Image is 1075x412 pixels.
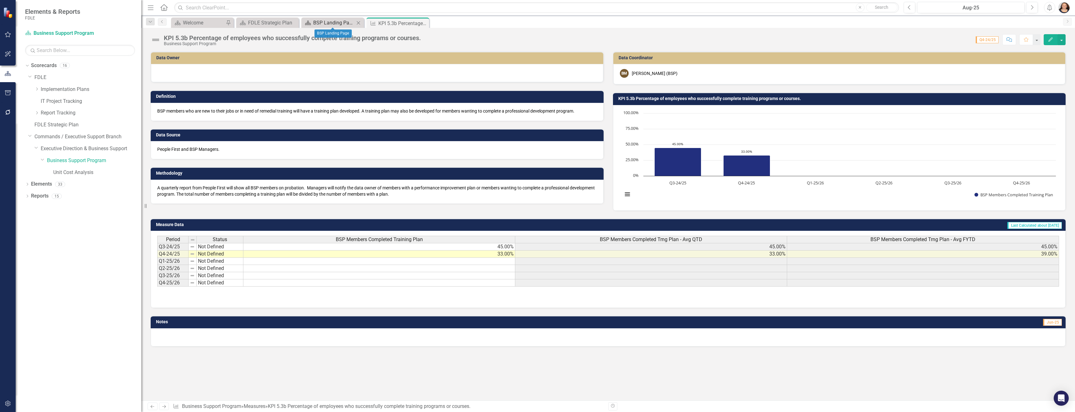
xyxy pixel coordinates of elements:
[919,4,1022,12] div: Aug-25
[157,146,597,152] p: People First and BSP Managers.
[190,244,195,249] img: 8DAGhfEEPCf229AAAAAElFTkSuQmCC
[190,273,195,278] img: 8DAGhfEEPCf229AAAAAElFTkSuQmCC
[41,86,141,93] a: Implementation Plans
[268,403,470,409] div: KPI 5.3b Percentage of employees who successfully complete training programs or courses.
[3,7,14,18] img: ClearPoint Strategy
[31,193,49,200] a: Reports
[190,266,195,271] img: 8DAGhfEEPCf229AAAAAElFTkSuQmCC
[156,320,501,324] h3: Notes
[944,180,961,186] text: Q3-25/26
[34,121,141,129] a: FDLE Strategic Plan
[55,182,65,187] div: 33
[34,133,141,140] a: Commands / Executive Support Branch
[238,19,297,27] a: FDLE Strategic Plan
[166,237,180,242] span: Period
[197,258,243,265] td: Not Defined
[875,180,892,186] text: Q2-25/26
[157,185,597,197] p: A quarterly report from People First will show all BSP members on probation. Managers will notify...
[618,96,1063,101] h3: KPI 5.3b Percentage of employees who successfully complete training programs or courses.
[626,141,639,147] text: 50.00%
[25,8,80,15] span: Elements & Reports
[741,149,752,154] text: 33.00%
[243,251,515,258] td: 33.00%
[1043,319,1062,326] span: Jun-25
[620,110,1059,204] svg: Interactive chart
[173,403,603,410] div: » »
[164,34,421,41] div: KPI 5.3b Percentage of employees who successfully complete training programs or courses.
[197,279,243,287] td: Not Defined
[157,108,597,114] p: BSP members who are new to their jobs or in need of remedial training will have a training plan d...
[1007,222,1062,229] span: Last Calculated about [DATE]
[243,243,515,251] td: 45.00%
[626,157,639,162] text: 25.00%
[151,35,161,45] img: Not Defined
[620,69,629,78] div: BM
[174,2,899,13] input: Search ClearPoint...
[633,172,639,178] text: 0%
[182,403,241,409] a: Business Support Program
[41,109,141,117] a: Report Tracking
[1013,180,1030,186] text: Q4-25/26
[870,237,975,242] span: BSP Members Completed Trng Plan - Avg FYTD
[52,193,62,199] div: 15
[156,94,600,99] h3: Definition
[974,192,1053,198] button: Show BSP Members Completed Training Plan
[60,63,70,68] div: 16
[156,222,460,227] h3: Measure Data
[875,5,888,10] span: Search
[632,70,678,77] div: [PERSON_NAME] (BSP)
[600,237,702,242] span: BSP Members Completed Trng Plan - Avg QTD
[157,279,189,287] td: Q4-25/26
[723,155,770,176] path: Q4-24/25, 33. BSP Members Completed Training Plan.
[25,45,135,56] input: Search Below...
[672,142,683,146] text: 45.00%
[866,3,897,12] button: Search
[157,243,189,251] td: Q3-24/25
[190,280,195,285] img: 8DAGhfEEPCf229AAAAAElFTkSuQmCC
[41,145,141,152] a: Executive Direction & Business Support
[190,237,195,242] img: 8DAGhfEEPCf229AAAAAElFTkSuQmCC
[1058,2,1070,13] img: Elizabeth Martin
[53,169,141,176] a: Unit Cost Analysis
[25,15,80,20] small: FDLE
[515,251,787,258] td: 33.00%
[787,251,1059,258] td: 39.00%
[183,19,224,27] div: Welcome
[197,272,243,279] td: Not Defined
[25,30,103,37] a: Business Support Program
[164,41,421,46] div: Business Support Program
[313,19,355,27] div: BSP Landing Page
[244,403,265,409] a: Measures
[157,265,189,272] td: Q2-25/26
[917,2,1025,13] button: Aug-25
[619,55,1062,60] h3: Data Coordinator
[620,110,1059,204] div: Chart. Highcharts interactive chart.
[156,133,600,137] h3: Data Source
[314,29,352,38] div: BSP Landing Page
[34,74,141,81] a: FDLE
[157,251,189,258] td: Q4-24/25
[623,110,639,115] text: 100.00%
[378,19,428,27] div: KPI 5.3b Percentage of employees who successfully complete training programs or courses.
[41,98,141,105] a: IT Project Tracking
[1054,391,1069,406] div: Open Intercom Messenger
[623,190,632,199] button: View chart menu, Chart
[213,237,227,242] span: Status
[31,62,57,69] a: Scorecards
[31,181,52,188] a: Elements
[190,259,195,264] img: 8DAGhfEEPCf229AAAAAElFTkSuQmCC
[248,19,297,27] div: FDLE Strategic Plan
[669,180,686,186] text: Q3-24/25
[156,55,600,60] h3: Data Owner
[197,265,243,272] td: Not Defined
[787,243,1059,251] td: 45.00%
[190,251,195,256] img: 8DAGhfEEPCf229AAAAAElFTkSuQmCC
[303,19,355,27] a: BSP Landing Page
[654,148,701,176] path: Q3-24/25, 45. BSP Members Completed Training Plan.
[173,19,224,27] a: Welcome
[738,180,755,186] text: Q4-24/25
[336,237,423,242] span: BSP Members Completed Training Plan
[515,243,787,251] td: 45.00%
[197,251,243,258] td: Not Defined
